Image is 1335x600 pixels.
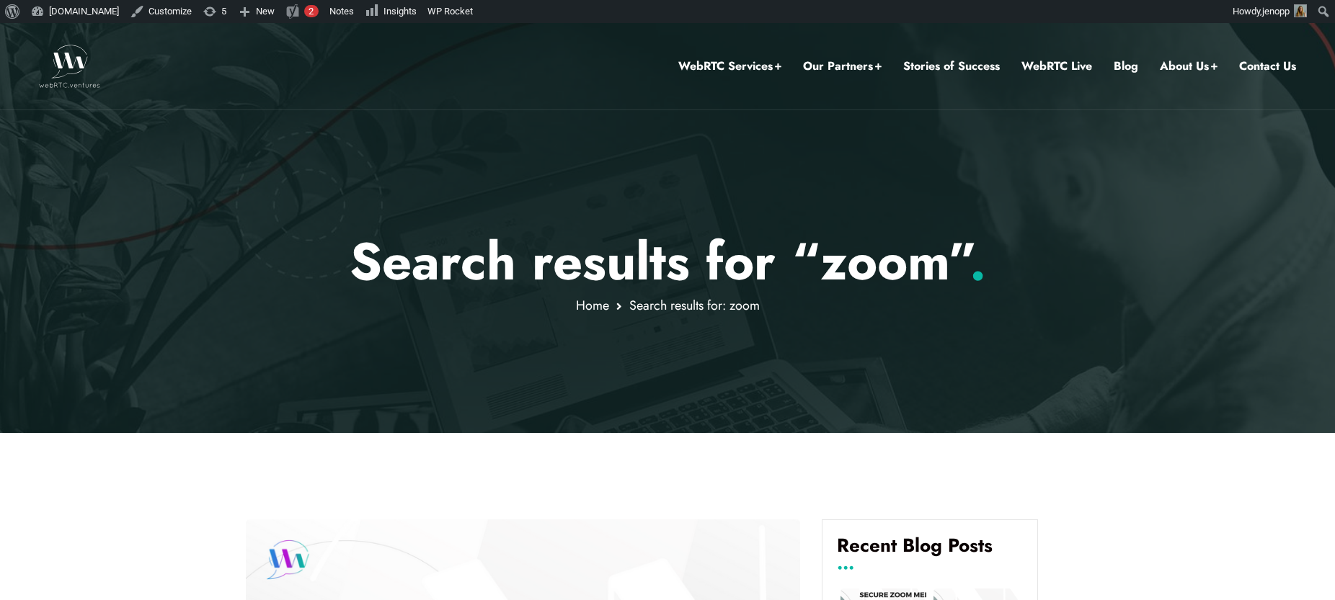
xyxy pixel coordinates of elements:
a: About Us [1160,57,1218,76]
span: jenopp [1262,6,1290,17]
a: Our Partners [803,57,882,76]
a: WebRTC Services [678,57,781,76]
a: Home [576,296,609,315]
a: Stories of Success [903,57,1000,76]
a: Contact Us [1239,57,1296,76]
a: Blog [1114,57,1138,76]
img: WebRTC.ventures [39,45,100,88]
span: Search results for: zoom [629,296,760,315]
span: . [970,224,986,299]
p: Search results for “zoom” [246,230,1090,292]
a: WebRTC Live [1021,57,1092,76]
h4: Recent Blog Posts [837,534,1023,568]
span: 2 [309,6,314,17]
